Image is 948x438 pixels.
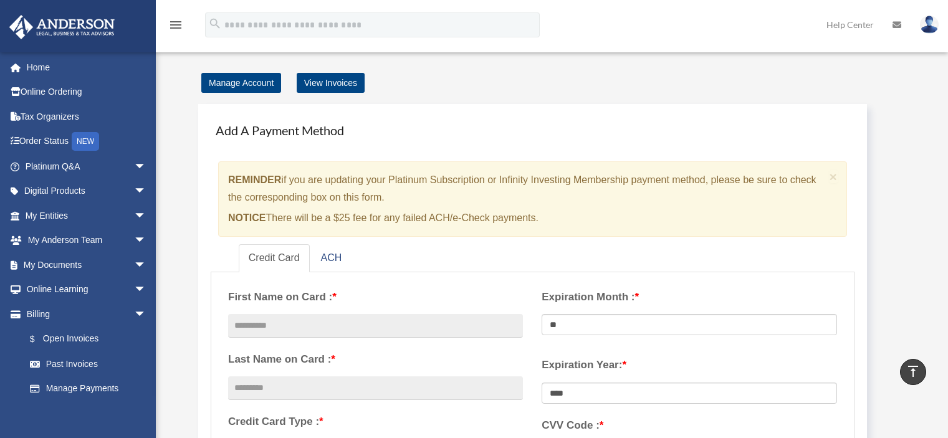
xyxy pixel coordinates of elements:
span: $ [37,331,43,347]
i: search [208,17,222,31]
strong: REMINDER [228,174,281,185]
label: CVV Code : [542,416,836,435]
a: Tax Organizers [9,104,165,129]
a: Manage Account [201,73,281,93]
a: Credit Card [239,244,310,272]
a: Past Invoices [17,351,165,376]
label: Credit Card Type : [228,412,523,431]
label: Expiration Month : [542,288,836,307]
span: arrow_drop_down [134,252,159,278]
a: $Open Invoices [17,326,165,352]
span: arrow_drop_down [134,302,159,327]
a: ACH [311,244,352,272]
a: My Documentsarrow_drop_down [9,252,165,277]
a: Online Ordering [9,80,165,105]
h4: Add A Payment Method [211,117,855,144]
a: Online Learningarrow_drop_down [9,277,165,302]
a: Order StatusNEW [9,129,165,155]
a: Billingarrow_drop_down [9,302,165,326]
strong: NOTICE [228,212,266,223]
a: View Invoices [297,73,365,93]
span: arrow_drop_down [134,203,159,229]
label: Last Name on Card : [228,350,523,369]
a: Home [9,55,165,80]
a: My Entitiesarrow_drop_down [9,203,165,228]
label: First Name on Card : [228,288,523,307]
span: × [830,169,838,184]
span: arrow_drop_down [134,228,159,254]
label: Expiration Year: [542,356,836,374]
img: Anderson Advisors Platinum Portal [6,15,118,39]
span: arrow_drop_down [134,277,159,303]
div: NEW [72,132,99,151]
a: My Anderson Teamarrow_drop_down [9,228,165,253]
img: User Pic [920,16,939,34]
button: Close [830,170,838,183]
a: Digital Productsarrow_drop_down [9,179,165,204]
a: menu [168,22,183,32]
i: menu [168,17,183,32]
i: vertical_align_top [906,364,921,379]
p: There will be a $25 fee for any failed ACH/e-Check payments. [228,209,825,227]
span: arrow_drop_down [134,154,159,179]
div: if you are updating your Platinum Subscription or Infinity Investing Membership payment method, p... [218,161,847,237]
span: arrow_drop_down [134,179,159,204]
a: Platinum Q&Aarrow_drop_down [9,154,165,179]
a: Manage Payments [17,376,159,401]
a: vertical_align_top [900,359,926,385]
